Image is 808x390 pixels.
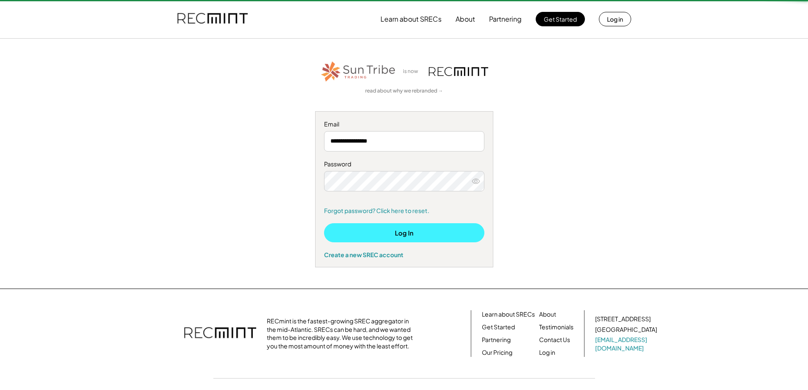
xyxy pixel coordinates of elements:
button: Log in [599,12,631,26]
div: Password [324,160,484,168]
button: About [456,11,475,28]
a: Testimonials [539,323,573,331]
img: recmint-logotype%403x.png [184,319,256,348]
a: Get Started [482,323,515,331]
button: Learn about SRECs [380,11,442,28]
button: Get Started [536,12,585,26]
div: is now [401,68,425,75]
img: recmint-logotype%403x.png [177,5,248,34]
button: Partnering [489,11,522,28]
a: [EMAIL_ADDRESS][DOMAIN_NAME] [595,336,659,352]
a: Log in [539,348,555,357]
div: Email [324,120,484,129]
button: Log In [324,223,484,242]
div: [STREET_ADDRESS] [595,315,651,323]
a: Forgot password? Click here to reset. [324,207,484,215]
img: STT_Horizontal_Logo%2B-%2BColor.png [320,60,397,83]
img: recmint-logotype%403x.png [429,67,488,76]
div: Create a new SREC account [324,251,484,258]
a: Learn about SRECs [482,310,535,319]
a: Contact Us [539,336,570,344]
a: read about why we rebranded → [365,87,443,95]
a: Our Pricing [482,348,512,357]
a: Partnering [482,336,511,344]
a: About [539,310,556,319]
div: [GEOGRAPHIC_DATA] [595,325,657,334]
div: RECmint is the fastest-growing SREC aggregator in the mid-Atlantic. SRECs can be hard, and we wan... [267,317,417,350]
